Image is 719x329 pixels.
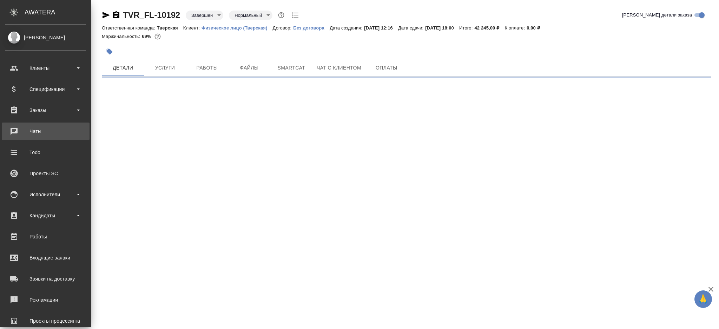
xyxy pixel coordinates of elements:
div: Чаты [5,126,86,137]
div: [PERSON_NAME] [5,34,86,41]
span: [PERSON_NAME] детали заказа [622,12,692,19]
a: Чаты [2,123,90,140]
p: Дата сдачи: [398,25,425,31]
a: Рекламации [2,291,90,309]
div: Спецификации [5,84,86,94]
span: Чат с клиентом [317,64,361,72]
div: Заказы [5,105,86,116]
a: Без договора [293,25,330,31]
a: Заявки на доставку [2,270,90,288]
div: AWATERA [25,5,91,19]
span: Работы [190,64,224,72]
div: Клиенты [5,63,86,73]
div: Работы [5,231,86,242]
button: Завершен [189,12,215,18]
p: Маржинальность: [102,34,142,39]
a: Работы [2,228,90,245]
p: Клиент: [183,25,202,31]
span: Оплаты [370,64,403,72]
a: Входящие заявки [2,249,90,267]
span: Smartcat [275,64,308,72]
p: Итого: [459,25,474,31]
a: TVR_FL-10192 [123,10,180,20]
a: Todo [2,144,90,161]
p: [DATE] 18:00 [425,25,459,31]
p: 42 245,00 ₽ [474,25,504,31]
p: 69% [142,34,153,39]
p: Договор: [273,25,293,31]
div: Кандидаты [5,210,86,221]
button: Скопировать ссылку для ЯМессенджера [102,11,110,19]
span: Детали [106,64,140,72]
div: Входящие заявки [5,252,86,263]
a: Физическое лицо (Тверская) [202,25,273,31]
p: Ответственная команда: [102,25,157,31]
div: Рекламации [5,295,86,305]
button: Добавить тэг [102,44,117,59]
span: Файлы [232,64,266,72]
button: Нормальный [232,12,264,18]
a: Проекты SC [2,165,90,182]
button: 13206.44 RUB; [153,32,162,41]
span: 🙏 [697,292,709,307]
p: [DATE] 12:16 [364,25,398,31]
div: Проекты SC [5,168,86,179]
button: Скопировать ссылку [112,11,120,19]
button: Todo [290,10,301,20]
p: Тверская [157,25,183,31]
p: 0,00 ₽ [527,25,545,31]
div: Исполнители [5,189,86,200]
span: Услуги [148,64,182,72]
p: Дата создания: [330,25,364,31]
div: Todo [5,147,86,158]
button: 🙏 [694,290,712,308]
p: К оплате: [504,25,527,31]
div: Завершен [229,11,272,20]
button: Доп статусы указывают на важность/срочность заказа [277,11,286,20]
div: Завершен [186,11,223,20]
div: Проекты процессинга [5,316,86,326]
div: Заявки на доставку [5,274,86,284]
